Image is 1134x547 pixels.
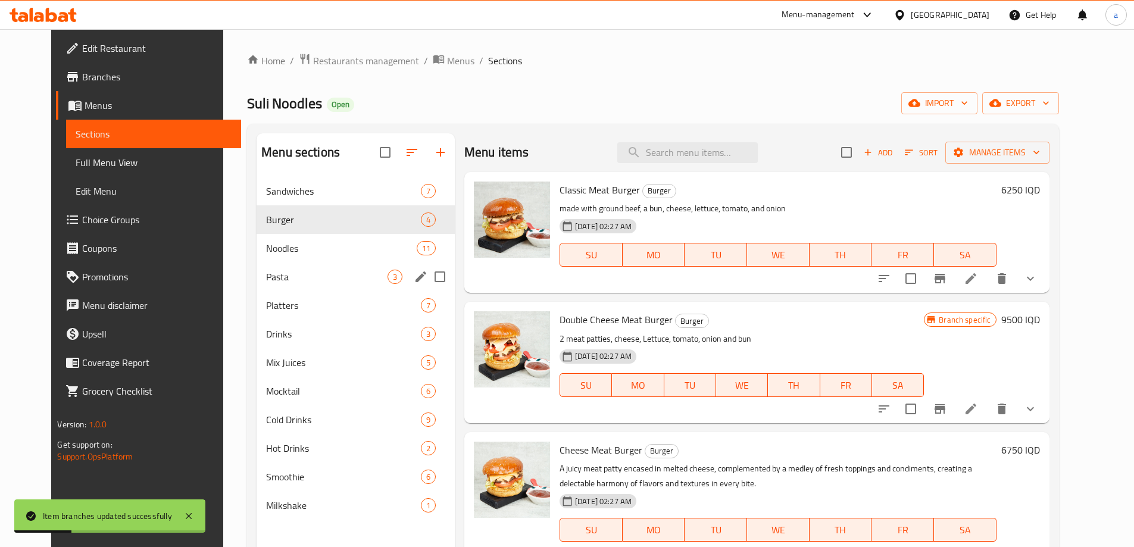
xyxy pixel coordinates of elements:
[433,53,474,68] a: Menus
[421,298,436,312] div: items
[1023,402,1038,416] svg: Show Choices
[82,212,231,227] span: Choice Groups
[560,332,924,346] p: 2 meat patties, cheese, Lettuce, tomato, onion and bun
[814,521,867,539] span: TH
[257,234,455,262] div: Noodles11
[488,54,522,68] span: Sections
[76,127,231,141] span: Sections
[266,212,421,227] span: Burger
[421,498,436,512] div: items
[76,184,231,198] span: Edit Menu
[810,518,872,542] button: TH
[1001,442,1040,458] h6: 6750 IQD
[82,327,231,341] span: Upsell
[257,434,455,462] div: Hot Drinks2
[1001,182,1040,198] h6: 6250 IQD
[645,444,679,458] div: Burger
[474,311,550,387] img: Double Cheese Meat Burger
[747,518,810,542] button: WE
[627,521,680,539] span: MO
[617,377,659,394] span: MO
[257,262,455,291] div: Pasta3edit
[43,510,172,523] div: Item branches updated successfully
[862,146,894,160] span: Add
[266,412,421,427] div: Cold Drinks
[412,268,430,286] button: edit
[257,377,455,405] div: Mocktail6
[685,243,747,267] button: TU
[747,243,810,267] button: WE
[257,405,455,434] div: Cold Drinks9
[560,518,623,542] button: SU
[421,214,435,226] span: 4
[992,96,1049,111] span: export
[982,92,1059,114] button: export
[388,271,402,283] span: 3
[810,243,872,267] button: TH
[257,291,455,320] div: Platters7
[988,264,1016,293] button: delete
[685,518,747,542] button: TU
[257,205,455,234] div: Burger4
[934,518,996,542] button: SA
[266,470,421,484] span: Smoothie
[676,314,708,328] span: Burger
[56,262,240,291] a: Promotions
[834,140,859,165] span: Select section
[876,246,929,264] span: FR
[689,521,742,539] span: TU
[82,270,231,284] span: Promotions
[247,53,1058,68] nav: breadcrumb
[870,395,898,423] button: sort-choices
[421,443,435,454] span: 2
[560,181,640,199] span: Classic Meat Burger
[560,201,996,216] p: made with ground beef, a bun, cheese, lettuce, tomato, and onion
[56,62,240,91] a: Branches
[642,184,676,198] div: Burger
[82,355,231,370] span: Coverage Report
[1016,264,1045,293] button: show more
[82,241,231,255] span: Coupons
[871,243,934,267] button: FR
[313,54,419,68] span: Restaurants management
[56,234,240,262] a: Coupons
[56,34,240,62] a: Edit Restaurant
[945,142,1049,164] button: Manage items
[257,491,455,520] div: Milkshake1
[859,143,897,162] span: Add item
[939,521,992,539] span: SA
[266,498,421,512] div: Milkshake
[752,246,805,264] span: WE
[89,417,107,432] span: 1.0.0
[570,221,636,232] span: [DATE] 02:27 AM
[623,243,685,267] button: MO
[902,143,941,162] button: Sort
[266,327,421,341] span: Drinks
[782,8,855,22] div: Menu-management
[421,384,436,398] div: items
[570,496,636,507] span: [DATE] 02:27 AM
[299,53,419,68] a: Restaurants management
[82,384,231,398] span: Grocery Checklist
[623,518,685,542] button: MO
[56,377,240,405] a: Grocery Checklist
[57,417,86,432] span: Version:
[266,241,417,255] span: Noodles
[814,246,867,264] span: TH
[266,441,421,455] span: Hot Drinks
[1023,271,1038,286] svg: Show Choices
[421,386,435,397] span: 6
[643,184,676,198] span: Burger
[901,92,977,114] button: import
[768,373,820,397] button: TH
[560,311,673,329] span: Double Cheese Meat Burger
[85,98,231,112] span: Menus
[421,357,435,368] span: 5
[934,243,996,267] button: SA
[421,329,435,340] span: 3
[57,437,112,452] span: Get support on:
[56,320,240,348] a: Upsell
[664,373,716,397] button: TU
[266,270,388,284] span: Pasta
[56,91,240,120] a: Menus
